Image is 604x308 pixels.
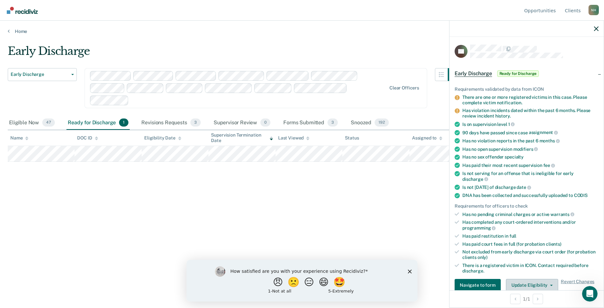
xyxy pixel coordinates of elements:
span: warrants [550,212,574,217]
span: 1 [119,118,128,127]
span: 1 [508,122,515,127]
iframe: Intercom live chat [582,286,598,302]
button: Navigate to form [455,279,501,292]
div: Has no violation reports in the past 6 [462,138,599,144]
div: Has completed any court-ordered interventions and/or [462,220,599,231]
div: Eligible Now [8,116,56,130]
div: Name [10,135,28,141]
div: Revisions Requests [140,116,202,130]
div: Requirements validated by data from ICON [455,87,599,92]
div: N H [589,5,599,15]
span: full [509,233,516,239]
span: Early Discharge [11,72,69,77]
div: Requirements for officers to check [455,203,599,209]
a: Home [8,28,596,34]
div: Has no pending criminal charges or active [462,211,599,217]
span: modifiers [513,147,538,152]
div: Has paid restitution in [462,233,599,239]
span: fee [543,163,555,168]
div: Ready for Discharge [66,116,130,130]
div: Not excluded from early discharge via court order (for probation clients [462,249,599,260]
div: Has no open supervision [462,146,599,152]
div: Early Discharge [8,45,461,63]
div: Snoozed [349,116,390,130]
span: 47 [42,118,55,127]
span: date [517,185,531,190]
span: 3 [327,118,338,127]
div: Is on supervision level [462,121,599,127]
div: Has paid their most recent supervision [462,162,599,168]
span: Early Discharge [455,70,492,77]
div: Supervisor Review [212,116,272,130]
span: assignment [529,130,558,135]
span: Ready for Discharge [497,70,539,77]
span: programming [462,225,496,231]
div: Is not serving for an offense that is ineligible for early [462,171,599,182]
span: 0 [260,118,270,127]
button: Next Opportunity [533,294,543,304]
iframe: Survey by Kim from Recidiviz [186,260,418,302]
span: clients) [546,241,561,247]
div: Eligibility Date [144,135,181,141]
div: Supervision Termination Date [211,132,273,143]
span: only) [478,255,488,260]
img: Recidiviz [7,7,38,14]
span: CODIS [574,193,588,198]
div: There is a registered victim in ICON. Contact required before [462,263,599,274]
div: DOC ID [77,135,98,141]
div: Has no sex offender [462,154,599,160]
span: specialty [505,154,524,159]
div: Forms Submitted [282,116,339,130]
div: Last Viewed [278,135,309,141]
div: 90 days have passed since case [462,130,599,136]
div: Has violation incidents dated within the past 6 months. Please review incident history. [462,108,599,119]
div: Status [345,135,359,141]
div: Early DischargeReady for Discharge [449,63,604,84]
div: Assigned to [412,135,442,141]
div: There are one or more registered victims in this case. Please complete victim notification. [462,95,599,106]
span: Revert Changes [561,279,594,292]
div: 1 / 1 [449,290,604,307]
span: months [539,138,560,143]
span: discharge. [462,268,484,273]
span: discharge [462,177,488,182]
a: Navigate to form link [455,279,503,292]
button: Profile dropdown button [589,5,599,15]
div: Is not [DATE] of discharge [462,184,599,190]
div: Has paid court fees in full (for probation [462,241,599,247]
span: 192 [375,118,389,127]
div: Clear officers [389,85,419,91]
button: Previous Opportunity [510,294,520,304]
span: 3 [190,118,201,127]
div: DNA has been collected and successfully uploaded to [462,193,599,198]
button: Update Eligibility [506,279,558,292]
